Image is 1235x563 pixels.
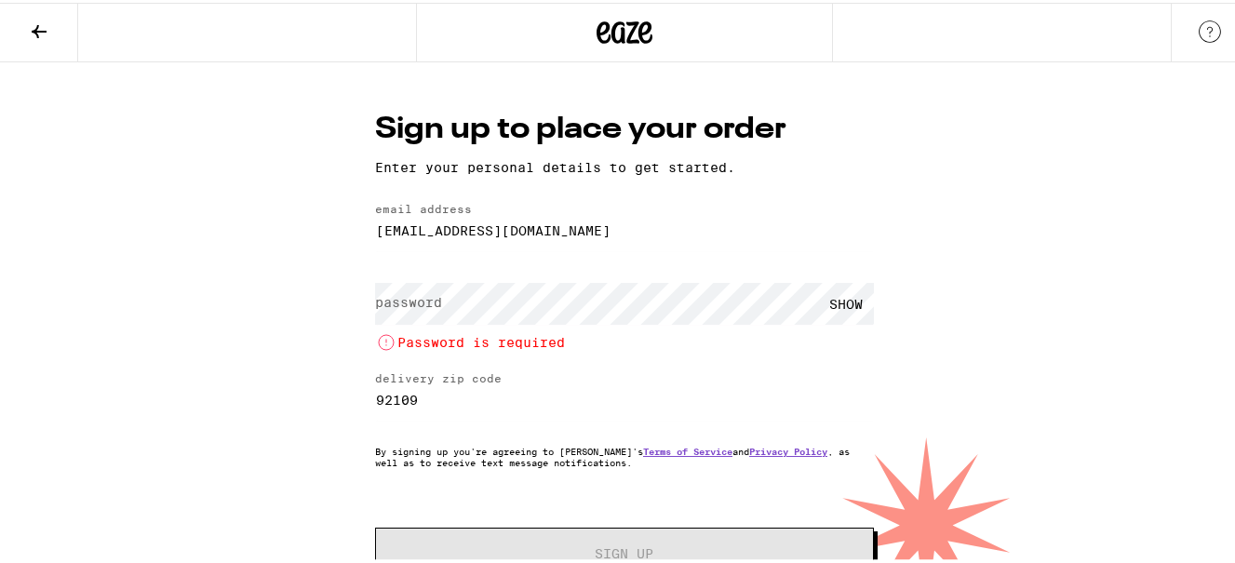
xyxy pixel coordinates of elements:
[643,443,732,454] a: Terms of Service
[11,13,134,28] span: Hi. Need any help?
[375,443,874,465] p: By signing up you're agreeing to [PERSON_NAME]'s and , as well as to receive text message notific...
[375,328,874,351] li: Password is required
[375,200,472,212] label: email address
[375,376,874,418] input: delivery zip code
[375,157,874,172] p: Enter your personal details to get started.
[375,292,442,307] label: password
[375,369,502,382] label: delivery zip code
[818,280,874,322] div: SHOW
[749,443,827,454] a: Privacy Policy
[375,106,874,148] h1: Sign up to place your order
[375,207,874,248] input: email address
[596,544,654,557] span: Sign Up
